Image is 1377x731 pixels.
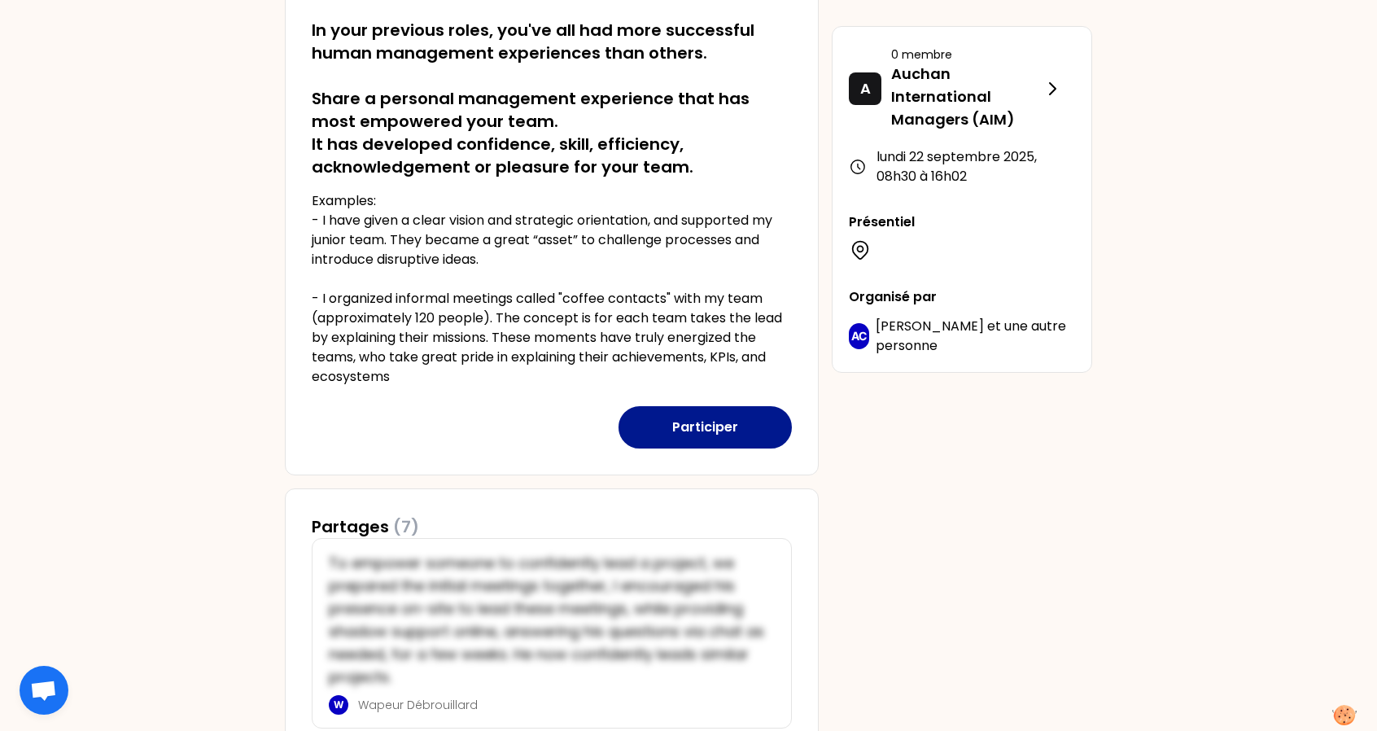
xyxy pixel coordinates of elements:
[851,328,867,344] p: AC
[619,406,792,449] button: Participer
[891,63,1043,131] p: Auchan International Managers (AIM)
[312,515,419,538] h3: Partages
[312,19,792,178] h2: In your previous roles, you've all had more successful human management experiences than others. ...
[860,77,871,100] p: A
[876,317,984,335] span: [PERSON_NAME]
[329,552,765,689] p: To empower someone to confidently lead a project, we prepared the initial meetings together, I en...
[849,147,1075,186] div: lundi 22 septembre 2025 , 08h30 à 16h02
[876,317,1075,356] p: et
[849,287,1075,307] p: Organisé par
[849,212,1075,232] p: Présentiel
[20,666,68,715] div: Ouvrir le chat
[312,191,792,387] p: Examples: - I have given a clear vision and strategic orientation, and supported my junior team. ...
[334,698,343,711] p: W
[876,317,1066,355] span: une autre personne
[358,697,765,713] p: Wapeur Débrouillard
[393,515,419,538] span: (7)
[891,46,1043,63] p: 0 membre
